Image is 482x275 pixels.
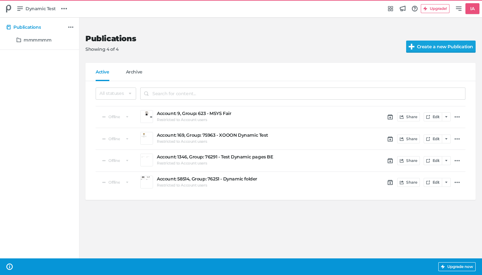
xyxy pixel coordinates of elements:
span: Dynamic Test [26,5,55,12]
a: Integrations Hub [385,3,396,14]
p: Showing 4 of 4 [85,46,396,53]
span: Offline [108,180,120,184]
a: Preview [140,132,153,145]
a: Additional actions... [453,157,461,164]
h6: Restricted to Account users [157,161,207,165]
a: Active [96,69,109,81]
a: Schedule Publication [386,135,394,143]
button: Upgrade now [438,262,476,271]
a: Schedule Publication [386,179,394,186]
a: Upgrade! [421,4,453,13]
a: Preview [140,110,153,123]
span: Offline [108,137,120,141]
div: Dynamic Test [3,3,15,15]
a: Additional actions... [453,113,461,121]
a: Edit [424,112,442,121]
a: Additional actions... [453,179,461,186]
span: Offline [108,115,120,119]
h2: Publications [85,34,396,43]
button: Share [397,156,420,165]
button: Upgrade! [421,4,449,13]
button: Share [397,112,420,121]
a: Additional actions... [453,135,461,143]
span: Offline [108,159,120,163]
a: mmmmmm [14,34,64,46]
a: Account: 1346, Group: 76291 - Test Dynamic pages BE [157,154,308,160]
h6: Restricted to Account users [157,139,207,144]
button: Share [397,134,420,143]
a: Account: 58514, Group: 76251 - Dynamic folder [157,176,308,182]
h6: Restricted to Account users [157,183,207,187]
h5: mmmmmm [24,37,52,43]
a: Publications [4,21,66,33]
h5: IA [468,4,477,14]
a: Edit [424,156,442,165]
a: Edit [424,134,442,143]
a: Archive [126,69,142,81]
label: Create a new Publication [406,41,476,53]
a: Account: 169, Group: 75963 - XOOON Dynamic Test [157,133,308,138]
a: Preview [140,176,153,188]
input: Search for content... [140,88,465,100]
h6: Restricted to Account users [157,118,207,122]
button: Share [397,178,420,187]
iframe: Chat Widget [450,227,482,257]
a: Account: 9, Group: 623 - MSYS Fair [157,111,308,116]
h5: Publications [13,25,41,30]
a: Additional actions... [67,23,75,31]
a: Edit [424,178,442,187]
a: Schedule Publication [386,113,394,121]
a: Preview [140,154,153,166]
a: Schedule Publication [386,157,394,164]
